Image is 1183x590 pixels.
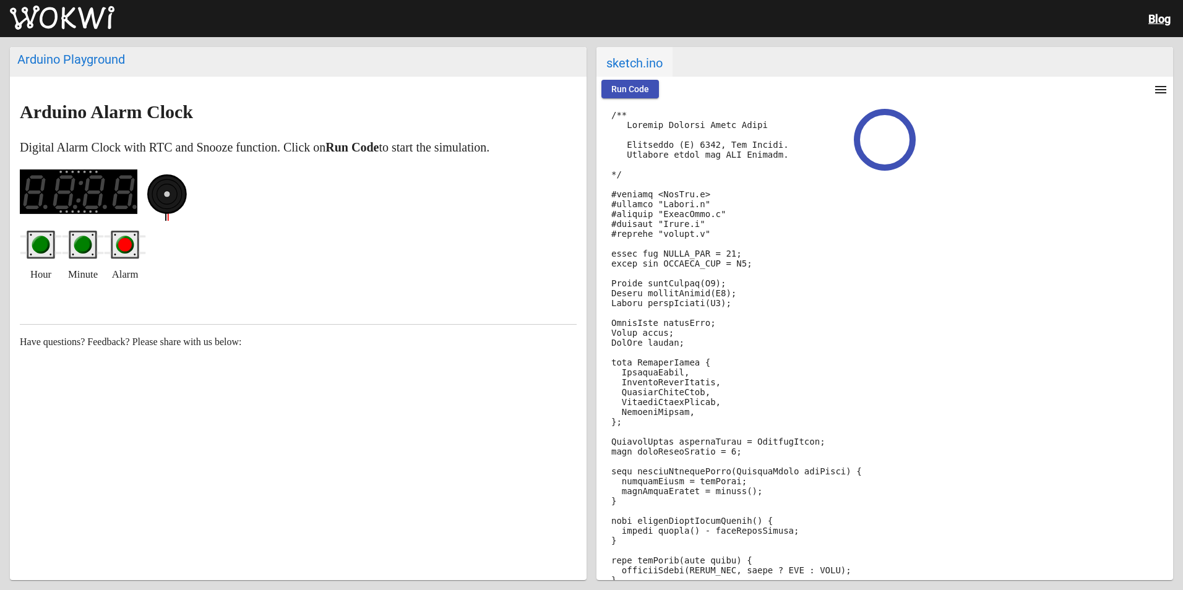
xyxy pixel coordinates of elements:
[325,140,379,154] strong: Run Code
[112,265,139,284] small: Alarm
[611,84,649,94] span: Run Code
[601,80,659,98] button: Run Code
[1148,12,1171,25] a: Blog
[30,265,51,284] small: Hour
[20,102,577,122] h1: Arduino Alarm Clock
[20,336,242,347] span: Have questions? Feedback? Please share with us below:
[20,137,577,157] p: Digital Alarm Clock with RTC and Snooze function. Click on to start the simulation.
[10,6,114,30] img: Wokwi
[68,265,98,284] small: Minute
[596,47,673,77] span: sketch.ino
[17,52,579,67] div: Arduino Playground
[1153,82,1168,97] mat-icon: menu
